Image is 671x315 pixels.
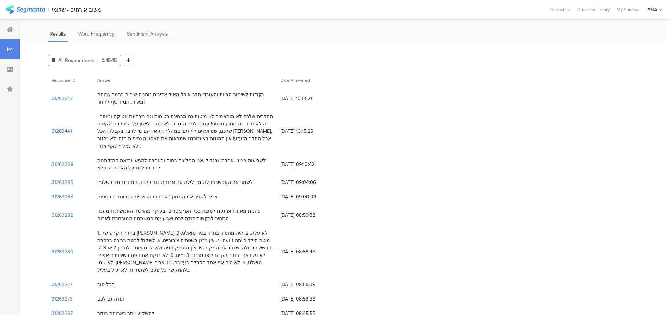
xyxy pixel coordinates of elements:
[78,30,115,38] span: Word Frequency
[51,211,73,219] section: 31263282
[281,248,337,255] span: [DATE] 08:58:46
[613,6,643,13] a: My Surveys
[97,208,274,222] div: נהנינו מאוד,הופתענו לטובה בכל הפרמטרים ובעיקר מהרמה האנושית והמענה המהיר לבקשות.תודה לכם ואגיע עם...
[51,179,73,186] section: 31263285
[5,5,45,14] img: segmanta logo
[281,211,337,219] span: [DATE] 08:59:33
[97,157,274,172] div: לשביעות רצוני .אהבתי ובגדול .אני ממליצה בחום ובאהבה להגיע .ובזאת ההזדמנות להודות לכם על הארוח הנפלא
[97,113,274,150] div: החדרים שלכם לא מותאמים ל5 מיטות גם מבחינת בטיחות וגם מבחינת אטיקה ומוסר ! זה לא חדר, זה מחבן מיטו...
[48,6,49,14] div: |
[97,77,112,84] span: Answer
[97,179,253,186] div: לשמר את האפשרות להזמין לילה עם ארוחת בור בלבד. תמיד נחמד בשלומי
[646,6,657,13] div: IYHA
[281,193,337,200] span: [DATE] 09:00:03
[97,229,274,274] div: 1. בחדר הקרש של [PERSON_NAME] לא עלה. 2. היה מחסור בחדר בניר טואלט. 3. מיטת הילד הייתה זוועה. 4. ...
[97,295,124,303] div: תודה גם לכם
[51,95,73,102] section: 31263647
[51,193,73,200] section: 31263283
[50,30,66,38] span: Results
[574,6,613,13] a: Question Library
[281,161,337,168] span: [DATE] 09:10:42
[281,281,337,288] span: [DATE] 08:56:39
[97,281,115,288] div: הכל טוב
[281,128,337,135] span: [DATE] 10:15:25
[550,4,570,15] div: Support
[58,57,94,64] span: All Respondents
[51,248,73,255] section: 31263280
[52,6,101,13] div: משוב אורחים - שלומי
[281,95,337,102] span: [DATE] 10:51:21
[127,30,168,38] span: Sentiment Analysis
[281,77,310,84] span: Date Answered
[51,295,73,303] section: 31263273
[281,179,337,186] span: [DATE] 09:04:06
[97,193,218,200] div: צריך לשפר את המגוון בארוחות הבשריות במיוחד בתוספות
[102,57,117,64] span: 1545
[51,128,72,135] section: 31263441
[51,77,75,84] span: Response ID
[51,281,72,288] section: 31263277
[51,161,73,168] section: 31263308
[97,91,274,106] div: נקודות לשימור הצוות והעובדי חדר אוכל מאוד אדיבים נותנים שירות ברמה גבוהה מאוד...תמיד כיף לחזור!
[281,295,337,303] span: [DATE] 08:53:38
